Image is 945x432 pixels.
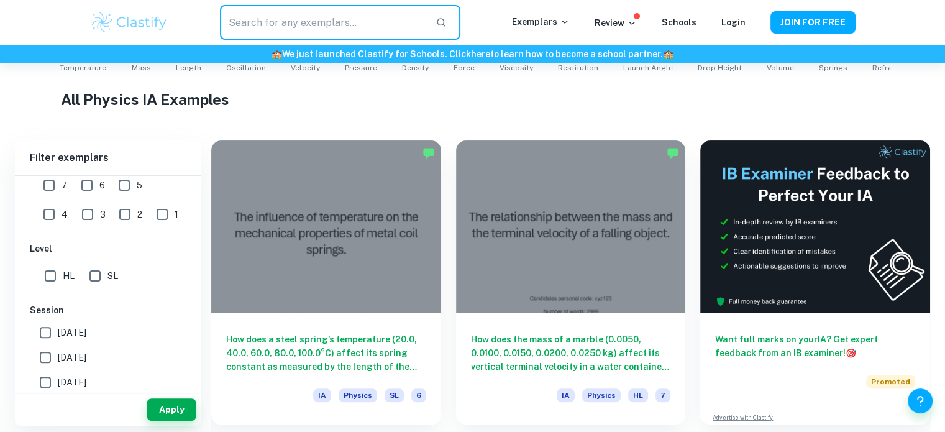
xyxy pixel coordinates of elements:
img: Clastify logo [90,10,169,35]
h6: Session [30,303,186,317]
span: Velocity [291,62,320,73]
span: Drop Height [698,62,742,73]
span: 🏫 [663,49,673,59]
span: [DATE] [58,351,86,364]
span: 6 [99,178,105,192]
a: How does a steel spring’s temperature (20.0, 40.0, 60.0, 80.0, 100.0°C) affect its spring constan... [211,140,441,425]
span: Length [176,62,201,73]
span: Force [454,62,475,73]
h6: We just launched Clastify for Schools. Click to learn how to become a school partner. [2,47,943,61]
span: Physics [582,388,621,402]
span: Pressure [345,62,377,73]
span: 7 [62,178,67,192]
span: [DATE] [58,375,86,389]
a: here [471,49,490,59]
span: Viscosity [500,62,533,73]
h6: Level [30,242,186,255]
input: Search for any exemplars... [220,5,425,40]
span: Oscillation [226,62,266,73]
span: HL [628,388,648,402]
span: Refractive Index [872,62,931,73]
a: Advertise with Clastify [713,413,773,422]
span: SL [385,388,404,402]
img: Marked [422,147,435,159]
p: Exemplars [512,15,570,29]
span: HL [63,269,75,283]
span: Restitution [558,62,598,73]
span: 2 [137,208,142,221]
button: Apply [147,398,196,421]
span: 5 [137,178,142,192]
span: 6 [411,388,426,402]
p: Review [595,16,637,30]
span: 4 [62,208,68,221]
span: SL [107,269,118,283]
span: 🎯 [846,348,856,358]
span: Mass [132,62,151,73]
button: Help and Feedback [908,388,933,413]
span: [DATE] [58,326,86,339]
span: IA [557,388,575,402]
img: Thumbnail [700,140,930,313]
span: Physics [339,388,377,402]
span: 7 [655,388,670,402]
h6: Filter exemplars [15,140,201,175]
h6: Want full marks on your IA ? Get expert feedback from an IB examiner! [715,333,915,360]
span: 🏫 [272,49,282,59]
a: Schools [662,17,696,27]
span: 3 [100,208,106,221]
a: Login [721,17,746,27]
h6: How does the mass of a marble (0.0050, 0.0100, 0.0150, 0.0200, 0.0250 kg) affect its vertical ter... [471,333,671,374]
span: Launch Angle [623,62,673,73]
span: Springs [819,62,847,73]
span: Volume [767,62,794,73]
h6: How does a steel spring’s temperature (20.0, 40.0, 60.0, 80.0, 100.0°C) affect its spring constan... [226,333,426,374]
img: Marked [667,147,679,159]
span: Temperature [60,62,106,73]
button: JOIN FOR FREE [770,11,856,34]
a: Want full marks on yourIA? Get expert feedback from an IB examiner!PromotedAdvertise with Clastify [700,140,930,425]
span: 1 [175,208,178,221]
a: How does the mass of a marble (0.0050, 0.0100, 0.0150, 0.0200, 0.0250 kg) affect its vertical ter... [456,140,686,425]
h1: All Physics IA Examples [61,88,885,111]
span: Density [402,62,429,73]
span: IA [313,388,331,402]
span: Promoted [866,375,915,388]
